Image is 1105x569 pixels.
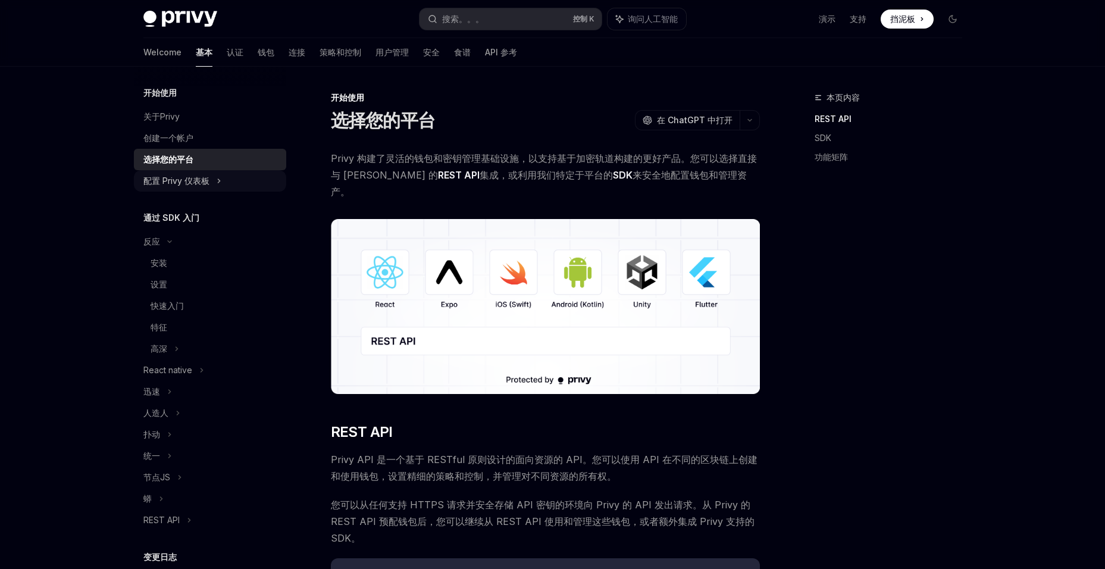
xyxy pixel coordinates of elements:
[196,46,212,58] font: 基本
[890,13,915,25] span: 挡泥板
[375,46,409,58] font: 用户管理
[134,295,286,317] a: 快速入门
[331,150,760,200] span: Privy 构建了灵活的钱包和密钥管理基础设施，以支持基于加密轨道构建的更好产品。您可以选择直接与 [PERSON_NAME] 的 集成，或利用我们特定于平台的 来安全地配置钱包和管理资产。
[819,13,835,25] a: 演示
[143,406,168,420] div: 人造人
[143,235,160,249] div: 反应
[143,449,160,463] div: 统一
[331,219,760,394] img: images/Platform2.png
[134,252,286,274] a: 安装
[331,92,760,104] div: 开始使用
[143,11,217,27] img: 深色标志
[613,169,633,181] strong: SDK
[151,256,167,270] div: 安装
[143,470,170,484] div: 节点JS
[628,13,678,25] span: 询问人工智能
[331,451,760,484] span: Privy API 是一个基于 RESTful 原则设计的面向资源的 API。您可以使用 API 在不同的区块链上创建和使用钱包，设置精细的策略和控制，并管理对不同资源的所有权。
[143,110,180,124] div: 关于Privy
[151,342,167,356] div: 高深
[827,90,860,105] span: 本页内容
[258,46,274,58] font: 钱包
[143,152,193,167] div: 选择您的平台
[134,149,286,170] a: 选择您的平台
[151,320,167,334] div: 特征
[331,423,393,442] span: REST API
[289,46,305,58] font: 连接
[143,384,160,399] div: 迅速
[454,38,471,67] a: 食谱
[143,513,180,527] div: REST API
[134,317,286,338] a: 特征
[258,38,274,67] a: 钱包
[227,38,243,67] a: 认证
[143,131,193,145] div: 创建一个帐户
[143,550,177,564] h5: 变更日志
[143,492,152,506] div: 蟒
[420,8,602,30] button: 搜索。。。控制 K
[815,110,972,129] a: REST API
[485,38,517,67] a: API 参考
[227,46,243,58] font: 认证
[151,299,184,313] div: 快速入门
[151,277,167,292] div: 设置
[320,46,361,58] font: 策略和控制
[196,38,212,67] a: 基本
[635,110,740,130] button: 在 ChatGPT 中打开
[943,10,962,29] button: 切换深色模式
[143,38,181,67] a: Welcome
[850,13,866,25] a: 支持
[423,46,440,58] font: 安全
[134,274,286,295] a: 设置
[143,46,181,58] font: Welcome
[442,12,484,26] div: 搜索。。。
[375,38,409,67] a: 用户管理
[657,114,733,126] span: 在 ChatGPT 中打开
[331,110,436,131] h1: 选择您的平台
[438,169,480,181] strong: REST API
[485,46,517,58] font: API 参考
[143,363,192,377] div: React native
[134,106,286,127] a: 关于Privy
[454,46,471,58] font: 食谱
[881,10,934,29] a: 挡泥板
[423,38,440,67] a: 安全
[320,38,361,67] a: 策略和控制
[134,127,286,149] a: 创建一个帐户
[143,211,199,225] h5: 通过 SDK 入门
[815,148,972,167] a: 功能矩阵
[573,14,594,24] span: 控制 K
[143,86,177,100] h5: 开始使用
[608,8,686,30] button: 询问人工智能
[815,129,972,148] a: SDK
[289,38,305,67] a: 连接
[143,174,209,188] div: 配置 Privy 仪表板
[331,496,760,546] span: 您可以从任何支持 HTTPS 请求并安全存储 API 密钥的环境向 Privy 的 API 发出请求。从 Privy 的 REST API 预配钱包后，您可以继续从 REST API 使用和管理...
[143,427,160,442] div: 扑动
